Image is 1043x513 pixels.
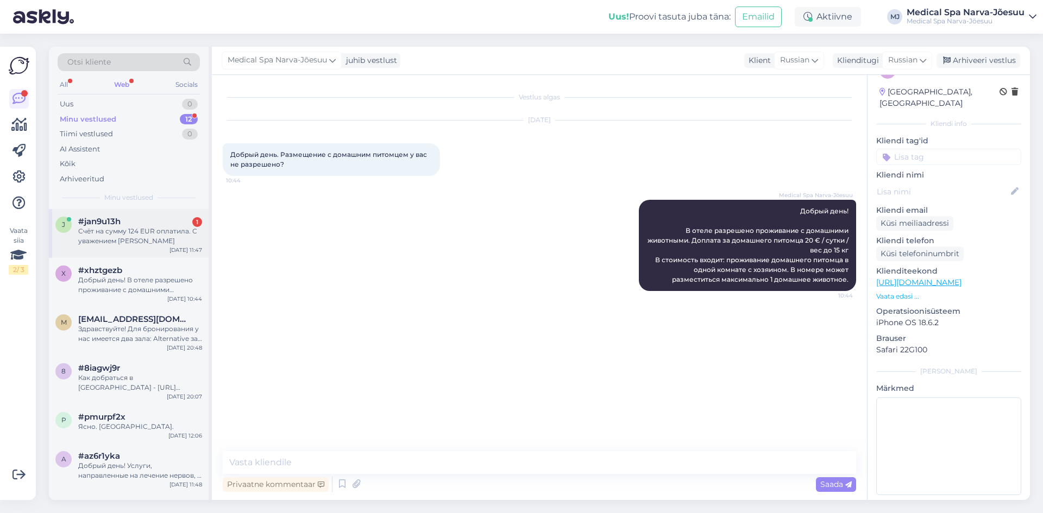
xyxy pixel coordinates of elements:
span: p [61,416,66,424]
span: Otsi kliente [67,56,111,68]
div: Klienditugi [833,55,879,66]
div: Medical Spa Narva-Jõesuu [907,17,1025,26]
span: x [61,269,66,277]
div: Aktiivne [795,7,861,27]
p: Vaata edasi ... [876,292,1021,301]
a: [URL][DOMAIN_NAME] [876,277,962,287]
input: Lisa tag [876,149,1021,165]
span: #pmurpf2x [78,412,125,422]
span: Saada [820,479,852,489]
div: juhib vestlust [342,55,397,66]
div: [DATE] 11:47 [169,246,202,254]
span: Minu vestlused [104,193,153,202]
span: Russian [780,54,809,66]
img: Askly Logo [9,55,29,76]
span: #xhztgezb [78,265,122,275]
div: 12 [180,114,198,125]
div: Vestlus algas [223,92,856,102]
span: 8 [61,367,66,375]
span: milaogirchuk@gmail.com [78,314,191,324]
span: #8iagwj9r [78,363,120,373]
div: Добрый день! В отеле разрешено проживание с домашними животными. Доплата за домашнего питомца 20 ... [78,275,202,295]
div: Küsi telefoninumbrit [876,246,964,261]
div: [DATE] 10:44 [167,295,202,303]
a: Medical Spa Narva-JõesuuMedical Spa Narva-Jõesuu [907,8,1036,26]
div: Medical Spa Narva-Jõesuu [907,8,1025,17]
p: Märkmed [876,383,1021,394]
span: a [61,455,66,463]
b: Uus! [608,11,629,22]
span: j [62,220,65,229]
p: Kliendi telefon [876,235,1021,246]
p: Brauser [876,333,1021,344]
p: iPhone OS 18.6.2 [876,317,1021,328]
div: Счёт на сумму 124 EUR оплатила. С уважением [PERSON_NAME] [78,226,202,246]
div: Добрый день! Услуги, направленные на лечение нервов, в нашем Центре здоровья и красоты не предост... [78,461,202,480]
div: [PERSON_NAME] [876,366,1021,376]
span: Medical Spa Narva-Jõesuu [228,54,327,66]
input: Lisa nimi [877,186,1009,198]
p: Kliendi nimi [876,169,1021,181]
div: 2 / 3 [9,265,28,275]
button: Emailid [735,7,782,27]
div: AI Assistent [60,144,100,155]
p: Klienditeekond [876,265,1021,277]
div: [DATE] 20:48 [167,344,202,352]
p: Operatsioonisüsteem [876,306,1021,317]
div: [DATE] 12:06 [168,432,202,440]
div: 0 [182,99,198,110]
div: Здравствуйте! Для бронирования у нас имеется два зала: Alternative зал - час 75 евро / на весь де... [78,324,202,344]
div: [DATE] 11:48 [169,480,202,489]
div: [GEOGRAPHIC_DATA], [GEOGRAPHIC_DATA] [879,86,1000,109]
p: Kliendi email [876,205,1021,216]
span: 10:44 [226,176,267,185]
span: Russian [888,54,918,66]
div: 0 [182,129,198,140]
span: #jan9u13h [78,217,121,226]
div: Web [112,78,131,92]
div: [DATE] [223,115,856,125]
span: Medical Spa Narva-Jõesuu [779,191,853,199]
div: Arhiveeritud [60,174,104,185]
div: Proovi tasuta juba täna: [608,10,731,23]
div: Klient [744,55,771,66]
span: m [61,318,67,326]
div: Socials [173,78,200,92]
div: Uus [60,99,73,110]
div: MJ [887,9,902,24]
div: Vaata siia [9,226,28,275]
div: Tiimi vestlused [60,129,113,140]
span: #az6r1yka [78,451,120,461]
span: Добрый день. Размещение с домашним питомцем у вас не разрешено? [230,150,429,168]
div: Minu vestlused [60,114,116,125]
div: Ясно. [GEOGRAPHIC_DATA]. [78,422,202,432]
p: Kliendi tag'id [876,135,1021,147]
div: Как добраться в [GEOGRAPHIC_DATA] - [URL][DOMAIN_NAME] [78,373,202,392]
div: Privaatne kommentaar [223,477,329,492]
div: [DATE] 20:07 [167,392,202,401]
div: Kliendi info [876,119,1021,129]
div: All [58,78,70,92]
div: Arhiveeri vestlus [937,53,1020,68]
div: Küsi meiliaadressi [876,216,953,231]
div: 1 [192,217,202,227]
p: Safari 22G100 [876,344,1021,356]
span: 10:44 [812,292,853,300]
div: Kõik [60,159,76,169]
